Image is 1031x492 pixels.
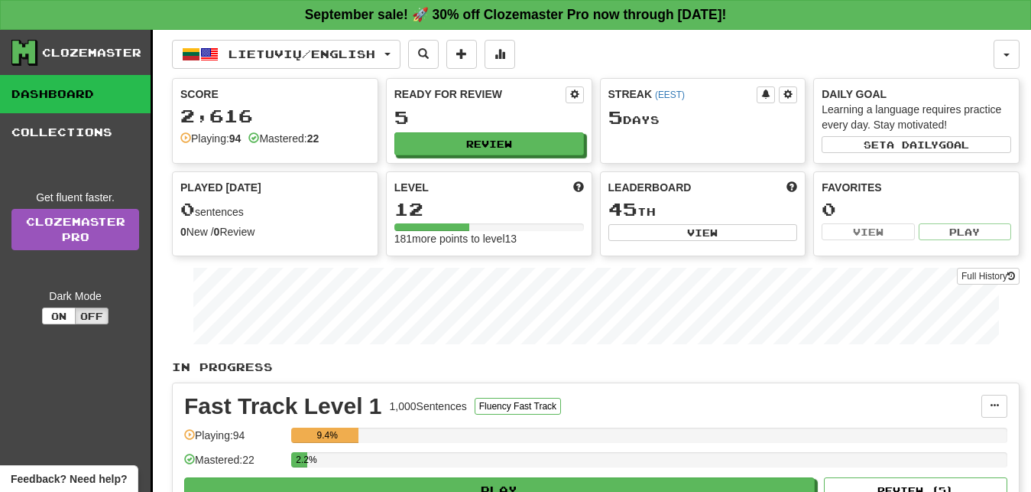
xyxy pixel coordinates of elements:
[75,308,109,324] button: Off
[822,136,1011,153] button: Seta dailygoal
[408,40,439,69] button: Search sentences
[394,86,566,102] div: Ready for Review
[296,428,358,443] div: 9.4%
[446,40,477,69] button: Add sentence to collection
[608,200,798,220] div: th
[248,131,319,146] div: Mastered:
[655,90,685,100] a: (EEST)
[180,106,370,125] div: 2,616
[180,180,261,195] span: Played [DATE]
[390,399,467,414] div: 1,000 Sentences
[394,108,584,127] div: 5
[11,471,127,487] span: Open feedback widget
[608,224,798,241] button: View
[887,139,939,150] span: a daily
[919,223,1011,240] button: Play
[307,132,319,145] strong: 22
[180,198,195,220] span: 0
[11,209,139,250] a: ClozemasterPro
[180,131,241,146] div: Playing:
[296,452,306,468] div: 2.2%
[184,428,284,453] div: Playing: 94
[573,180,584,195] span: Score more points to level up
[822,86,1011,102] div: Daily Goal
[11,190,139,205] div: Get fluent faster.
[180,226,186,238] strong: 0
[485,40,515,69] button: More stats
[475,398,561,415] button: Fluency Fast Track
[229,47,375,60] span: Lietuvių / English
[608,106,623,128] span: 5
[172,360,1020,375] p: In Progress
[394,231,584,246] div: 181 more points to level 13
[394,180,429,195] span: Level
[608,180,692,195] span: Leaderboard
[305,7,727,22] strong: September sale! 🚀 30% off Clozemaster Pro now through [DATE]!
[786,180,797,195] span: This week in points, UTC
[394,132,584,155] button: Review
[42,45,141,60] div: Clozemaster
[957,268,1020,285] button: Full History
[822,102,1011,132] div: Learning a language requires practice every day. Stay motivated!
[184,452,284,477] div: Mastered: 22
[180,86,370,102] div: Score
[180,200,370,220] div: sentences
[214,226,220,238] strong: 0
[394,200,584,219] div: 12
[11,288,139,304] div: Dark Mode
[822,180,1011,195] div: Favorites
[608,86,757,102] div: Streak
[42,308,76,324] button: On
[608,198,637,220] span: 45
[172,40,400,69] button: Lietuvių/English
[822,200,1011,219] div: 0
[608,108,798,128] div: Day s
[180,224,370,239] div: New / Review
[229,132,242,145] strong: 94
[184,395,382,418] div: Fast Track Level 1
[822,223,914,240] button: View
